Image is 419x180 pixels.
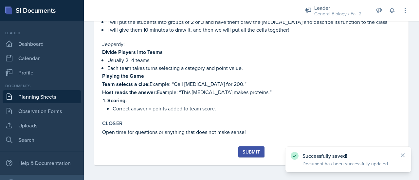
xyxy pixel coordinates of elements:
p: Usually 2–4 teams. [107,56,401,64]
a: Observation Forms [3,105,81,118]
strong: Scoring: [107,97,127,104]
a: Dashboard [3,37,81,50]
p: Document has been successfully updated [302,160,394,167]
p: Open time for questions or anything that does not make sense! [102,128,401,136]
button: Submit [238,146,264,157]
strong: Team selects a clue: [102,80,150,88]
div: Help & Documentation [3,156,81,170]
div: Leader [3,30,81,36]
p: Jeopardy: [102,40,401,48]
p: Example: “Cell [MEDICAL_DATA] for 200.” [102,80,401,88]
strong: Divide Players into Teams [102,48,163,56]
div: Submit [243,149,260,155]
p: Example: “This [MEDICAL_DATA] makes proteins.” [102,88,401,96]
a: Profile [3,66,81,79]
a: Calendar [3,52,81,65]
div: General Biology / Fall 2025 [314,10,367,17]
p: Successfully saved! [302,153,394,159]
p: Correct answer = points added to team score. [113,105,401,112]
p: Each team takes turns selecting a category and point value. [107,64,401,72]
label: Closer [102,120,122,127]
p: I will put the students into groups of 2 or 3 and have them draw the [MEDICAL_DATA] and describe ... [107,18,401,26]
a: Search [3,133,81,146]
a: Uploads [3,119,81,132]
strong: Playing the Game [102,72,144,80]
a: Planning Sheets [3,90,81,103]
p: I will give them 10 minutes to draw it, and then we will put all the cells together! [107,26,401,34]
div: Documents [3,83,81,89]
strong: Host reads the answer: [102,89,157,96]
div: Leader [314,4,367,12]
